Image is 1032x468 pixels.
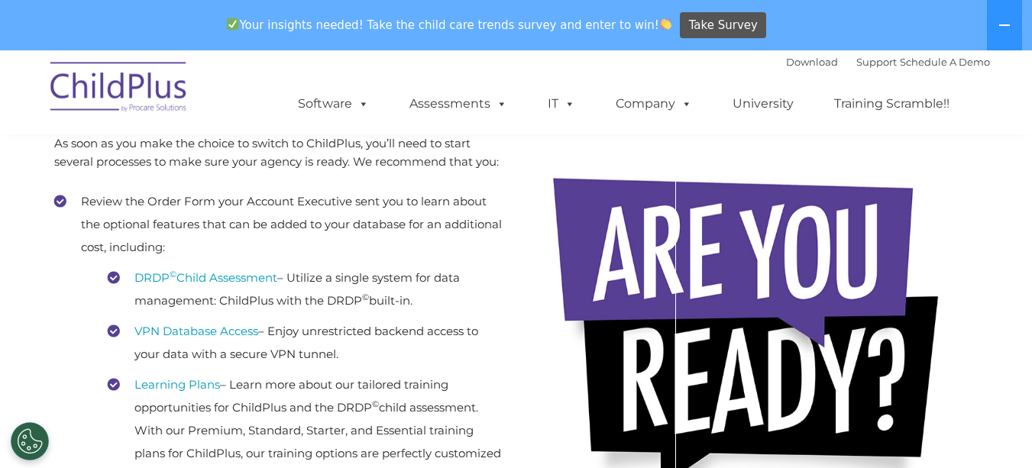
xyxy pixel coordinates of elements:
[134,270,277,285] a: DRDP©Child Assessment
[283,89,384,119] a: Software
[689,12,758,39] span: Take Survey
[227,18,238,30] img: ✅
[786,56,838,68] a: Download
[532,89,590,119] a: IT
[786,56,990,68] font: |
[394,89,522,119] a: Assessments
[362,292,369,302] sup: ©
[108,320,505,366] li: – Enjoy unrestricted backend access to your data with a secure VPN tunnel.
[134,377,220,392] a: Learning Plans
[221,10,678,40] span: Your insights needed! Take the child care trends survey and enter to win!
[134,324,258,338] a: VPN Database Access
[900,56,990,68] a: Schedule A Demo
[43,51,196,127] img: ChildPlus by Procare Solutions
[717,89,809,119] a: University
[170,269,176,279] sup: ©
[600,89,707,119] a: Company
[819,89,965,119] a: Training Scramble!!
[11,422,49,460] button: Cookies Settings
[108,266,505,312] li: – Utilize a single system for data management: ChildPlus with the DRDP built-in.
[54,134,505,171] p: As soon as you make the choice to switch to ChildPlus, you’ll need to start several processes to ...
[856,56,897,68] a: Support
[680,12,766,39] a: Take Survey
[660,18,671,30] img: 👏
[372,399,379,409] sup: ©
